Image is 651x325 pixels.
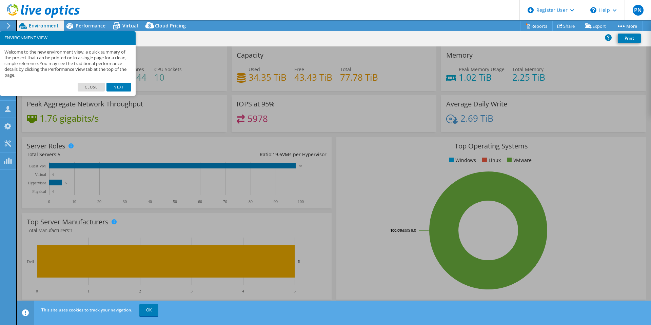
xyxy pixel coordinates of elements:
[41,307,132,313] span: This site uses cookies to track your navigation.
[580,21,611,31] a: Export
[520,21,553,31] a: Reports
[76,22,105,29] span: Performance
[552,21,580,31] a: Share
[4,49,131,78] p: Welcome to the new environment view, a quick summary of the project that can be printed onto a si...
[590,7,596,13] svg: \n
[29,22,59,29] span: Environment
[122,22,138,29] span: Virtual
[4,36,131,40] h3: ENVIRONMENT VIEW
[633,5,644,16] span: PN
[611,21,643,31] a: More
[618,34,641,43] a: Print
[106,83,131,92] a: Next
[78,83,105,92] a: Close
[155,22,186,29] span: Cloud Pricing
[139,304,158,316] a: OK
